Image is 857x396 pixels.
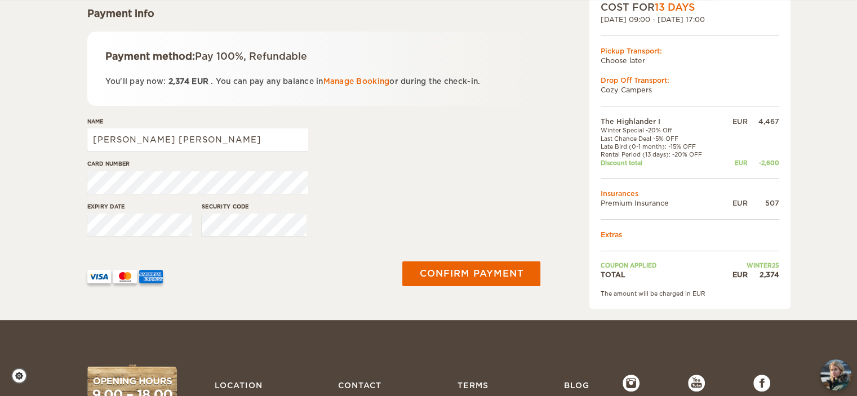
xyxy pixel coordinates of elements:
[105,75,523,88] p: You'll pay now: . You can pay any balance in or during the check-in.
[601,117,723,126] td: The Highlander I
[323,77,390,86] a: Manage Booking
[105,50,523,63] div: Payment method:
[748,198,779,208] div: 507
[139,270,163,283] img: AMEX
[451,375,494,396] a: Terms
[748,159,779,167] div: -2,600
[601,290,779,297] div: The amount will be charged in EUR
[192,77,208,86] span: EUR
[601,46,779,56] div: Pickup Transport:
[87,7,541,20] div: Payment info
[601,75,779,85] div: Drop Off Transport:
[168,77,189,86] span: 2,374
[601,198,723,208] td: Premium Insurance
[601,230,779,239] td: Extras
[87,117,308,126] label: Name
[202,202,307,211] label: Security code
[11,368,34,384] a: Cookie settings
[601,15,779,24] div: [DATE] 09:00 - [DATE] 17:00
[87,270,111,283] img: VISA
[601,1,779,14] div: COST FOR
[558,375,594,396] a: Blog
[820,359,851,390] button: chat-button
[722,117,747,126] div: EUR
[601,85,779,95] td: Cozy Campers
[655,2,695,13] span: 13 Days
[748,117,779,126] div: 4,467
[209,375,268,396] a: Location
[748,270,779,279] div: 2,374
[195,51,307,62] span: Pay 100%, Refundable
[601,270,723,279] td: TOTAL
[601,143,723,150] td: Late Bird (0-1 month): -15% OFF
[87,159,308,168] label: Card number
[601,189,779,198] td: Insurances
[722,198,747,208] div: EUR
[722,159,747,167] div: EUR
[601,126,723,134] td: Winter Special -20% Off
[332,375,387,396] a: Contact
[601,159,723,167] td: Discount total
[402,261,540,286] button: Confirm payment
[722,261,779,269] td: WINTER25
[113,270,137,283] img: mastercard
[820,359,851,390] img: Freyja at Cozy Campers
[87,202,192,211] label: Expiry date
[722,270,747,279] div: EUR
[601,135,723,143] td: Last Chance Deal -5% OFF
[601,56,779,65] td: Choose later
[601,150,723,158] td: Rental Period (13 days): -20% OFF
[601,261,723,269] td: Coupon applied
